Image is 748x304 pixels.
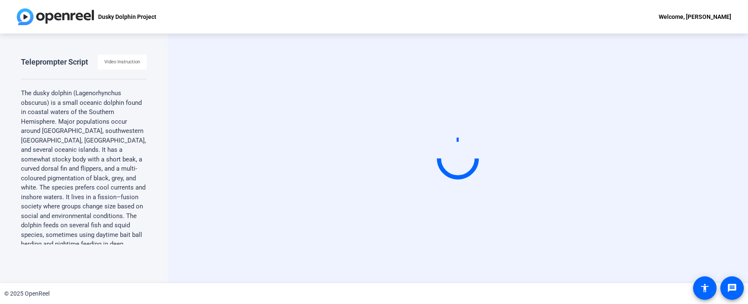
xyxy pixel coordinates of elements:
[98,55,147,70] button: Video Instruction
[700,283,710,293] mat-icon: accessibility
[17,8,94,25] img: OpenReel logo
[727,283,737,293] mat-icon: message
[98,12,156,22] p: Dusky Dolphin Project
[659,12,731,22] div: Welcome, [PERSON_NAME]
[104,56,140,68] span: Video Instruction
[21,57,88,67] div: Teleprompter Script
[4,289,49,298] div: © 2025 OpenReel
